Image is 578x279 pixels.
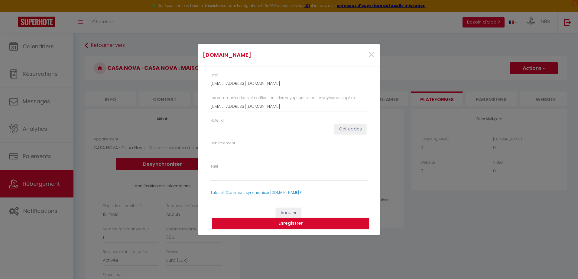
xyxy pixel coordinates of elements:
a: Tutoriel : Comment synchroniser [DOMAIN_NAME] ? [210,190,301,195]
label: Les communications et notifications des voyageurs seront envoyées en copie à : [210,95,357,101]
button: Ouvrir le widget de chat LiveChat [5,2,23,21]
button: Annuler [276,208,301,218]
label: Hébergement [210,140,235,146]
button: Get codes [334,124,366,134]
span: × [368,46,375,64]
button: Close [368,49,375,62]
label: Email [210,72,220,78]
button: Enregistrer [212,218,369,229]
label: Tarif [210,164,218,169]
h4: [DOMAIN_NAME] [203,51,315,59]
label: Hotel id [210,118,224,123]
